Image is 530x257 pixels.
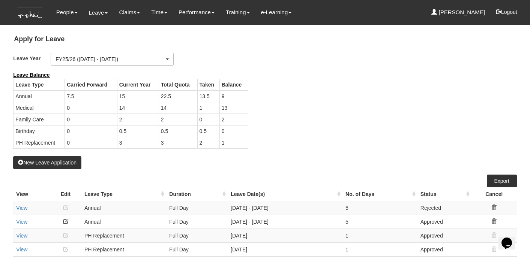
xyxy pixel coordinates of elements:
[228,229,342,242] td: [DATE]
[14,137,65,148] td: PH Replacement
[50,187,81,201] th: Edit
[228,215,342,229] td: [DATE] - [DATE]
[81,187,166,201] th: Leave Type : activate to sort column ascending
[56,55,164,63] div: FY25/26 ([DATE] - [DATE])
[219,79,248,90] th: Balance
[14,79,65,90] th: Leave Type
[81,229,166,242] td: PH Replacement
[117,137,159,148] td: 3
[197,79,219,90] th: Taken
[159,137,197,148] td: 3
[14,102,65,114] td: Medical
[166,215,228,229] td: Full Day
[16,247,27,253] a: View
[226,4,250,21] a: Training
[342,229,417,242] td: 1
[51,53,173,66] button: FY25/26 ([DATE] - [DATE])
[159,102,197,114] td: 14
[159,90,197,102] td: 22.5
[197,125,219,137] td: 0.5
[16,233,27,239] a: View
[197,102,219,114] td: 1
[166,229,228,242] td: Full Day
[14,90,65,102] td: Annual
[119,4,140,21] a: Claims
[159,79,197,90] th: Total Quota
[491,3,522,21] button: Logout
[471,187,517,201] th: Cancel
[65,125,117,137] td: 0
[13,72,50,78] b: Leave Balance
[14,114,65,125] td: Family Care
[342,201,417,215] td: 5
[81,215,166,229] td: Annual
[13,32,516,47] h4: Apply for Leave
[89,4,108,21] a: Leave
[81,201,166,215] td: Annual
[219,114,248,125] td: 2
[417,242,471,256] td: Approved
[65,114,117,125] td: 0
[179,4,215,21] a: Performance
[166,201,228,215] td: Full Day
[197,90,219,102] td: 13.5
[219,137,248,148] td: 1
[342,187,417,201] th: No. of Days : activate to sort column ascending
[151,4,167,21] a: Time
[417,229,471,242] td: Approved
[417,215,471,229] td: Approved
[342,242,417,256] td: 1
[117,125,159,137] td: 0.5
[13,156,81,169] button: New Leave Application
[117,90,159,102] td: 15
[65,102,117,114] td: 0
[117,102,159,114] td: 14
[16,219,27,225] a: View
[219,90,248,102] td: 9
[159,114,197,125] td: 2
[342,215,417,229] td: 5
[166,187,228,201] th: Duration : activate to sort column ascending
[56,4,78,21] a: People
[117,114,159,125] td: 2
[166,242,228,256] td: Full Day
[197,114,219,125] td: 0
[219,125,248,137] td: 0
[417,201,471,215] td: Rejected
[65,137,117,148] td: 0
[65,79,117,90] th: Carried Forward
[487,175,517,187] a: Export
[261,4,292,21] a: e-Learning
[197,137,219,148] td: 2
[431,4,485,21] a: [PERSON_NAME]
[219,102,248,114] td: 13
[228,187,342,201] th: Leave Date(s) : activate to sort column ascending
[81,242,166,256] td: PH Replacement
[14,125,65,137] td: Birthday
[13,187,50,201] th: View
[417,187,471,201] th: Status : activate to sort column ascending
[159,125,197,137] td: 0.5
[16,205,27,211] a: View
[65,90,117,102] td: 7.5
[498,227,522,250] iframe: chat widget
[228,242,342,256] td: [DATE]
[13,53,51,64] label: Leave Year
[117,79,159,90] th: Current Year
[228,201,342,215] td: [DATE] - [DATE]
